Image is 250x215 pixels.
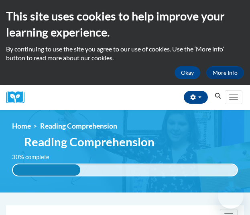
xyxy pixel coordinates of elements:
[212,91,224,101] button: Search
[6,91,30,104] img: Logo brand
[224,85,244,110] div: Main menu
[6,8,244,41] h2: This site uses cookies to help improve your learning experience.
[184,91,208,104] button: Account Settings
[13,164,80,176] div: 30% complete
[12,153,58,162] label: 30% complete
[6,91,30,104] a: Cox Campus
[218,183,244,209] iframe: Button to launch messaging window
[206,66,244,79] a: More Info
[24,135,154,149] span: Reading Comprehension
[12,122,31,130] a: Home
[40,122,117,130] span: Reading Comprehension
[175,66,200,79] button: Okay
[6,45,244,62] p: By continuing to use the site you agree to our use of cookies. Use the ‘More info’ button to read...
